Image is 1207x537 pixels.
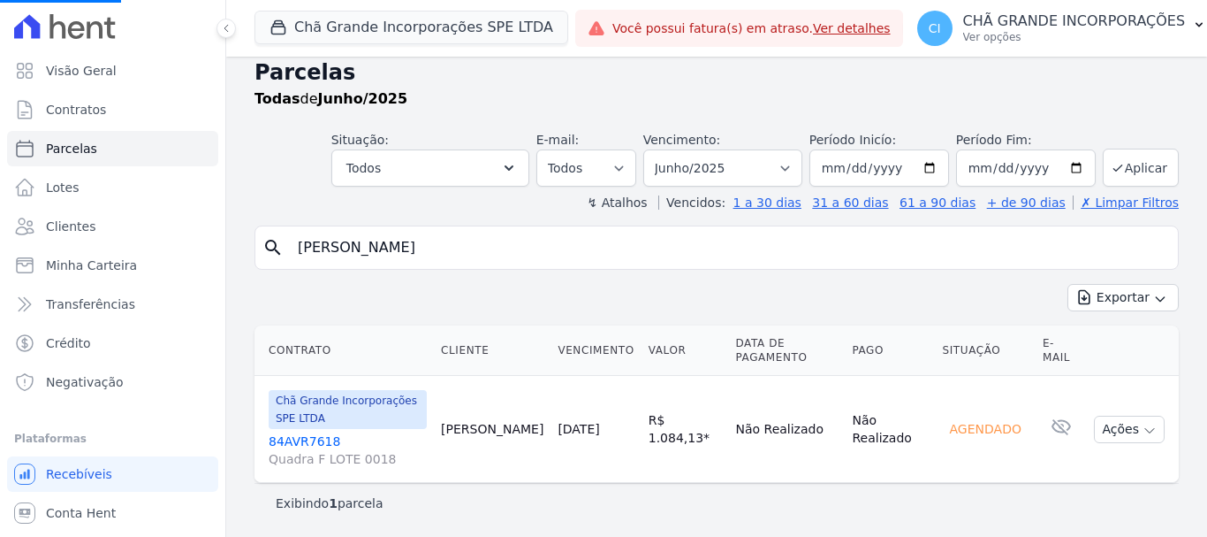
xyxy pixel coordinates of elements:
[46,465,112,483] span: Recebíveis
[1073,196,1179,210] a: ✗ Limpar Filtros
[318,90,408,107] strong: Junho/2025
[728,376,845,483] td: Não Realizado
[641,326,729,376] th: Valor
[963,12,1186,30] p: CHÃ GRANDE INCORPORAÇÕES
[434,326,550,376] th: Cliente
[7,131,218,166] a: Parcelas
[929,22,941,35] span: CI
[46,179,80,196] span: Lotes
[1094,416,1165,443] button: Ações
[262,237,284,258] i: search
[936,326,1036,376] th: Situação
[276,495,383,512] p: Exibindo parcela
[46,218,95,235] span: Clientes
[7,495,218,531] a: Conta Hent
[46,295,135,313] span: Transferências
[7,326,218,361] a: Crédito
[46,504,116,522] span: Conta Hent
[269,450,427,468] span: Quadra F LOTE 0018
[254,11,568,44] button: Chã Grande Incorporações SPE LTDA
[331,150,529,187] button: Todos
[845,376,935,483] td: Não Realizado
[287,230,1171,265] input: Buscar por nome do lote ou do cliente
[269,390,427,429] span: Chã Grande Incorporações SPE LTDA
[612,19,891,38] span: Você possui fatura(s) em atraso.
[812,196,888,210] a: 31 a 60 dias
[7,248,218,283] a: Minha Carteira
[46,101,106,119] span: Contratos
[7,53,218,88] a: Visão Geral
[643,133,720,147] label: Vencimento:
[14,428,211,449] div: Plataformas
[254,57,1179,88] h2: Parcelas
[956,131,1096,150] label: Período Fim:
[254,88,407,110] p: de
[7,92,218,127] a: Contratos
[346,157,381,179] span: Todos
[7,287,218,322] a: Transferências
[733,196,801,210] a: 1 a 30 dias
[46,62,117,80] span: Visão Geral
[987,196,1066,210] a: + de 90 dias
[329,496,338,510] b: 1
[641,376,729,483] td: R$ 1.084,13
[845,326,935,376] th: Pago
[7,364,218,400] a: Negativação
[587,196,647,210] label: ↯ Atalhos
[7,170,218,205] a: Lotes
[46,257,137,274] span: Minha Carteira
[658,196,725,210] label: Vencidos:
[558,422,599,436] a: [DATE]
[900,196,975,210] a: 61 a 90 dias
[813,21,891,35] a: Ver detalhes
[1036,326,1088,376] th: E-mail
[728,326,845,376] th: Data de Pagamento
[1103,149,1179,187] button: Aplicar
[254,326,434,376] th: Contrato
[809,133,896,147] label: Período Inicío:
[7,209,218,244] a: Clientes
[1067,284,1179,311] button: Exportar
[46,373,124,391] span: Negativação
[943,417,1029,441] div: Agendado
[331,133,389,147] label: Situação:
[46,140,97,157] span: Parcelas
[434,376,550,483] td: [PERSON_NAME]
[536,133,580,147] label: E-mail:
[963,30,1186,44] p: Ver opções
[269,433,427,468] a: 84AVR7618Quadra F LOTE 0018
[46,334,91,352] span: Crédito
[254,90,300,107] strong: Todas
[7,456,218,492] a: Recebíveis
[550,326,641,376] th: Vencimento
